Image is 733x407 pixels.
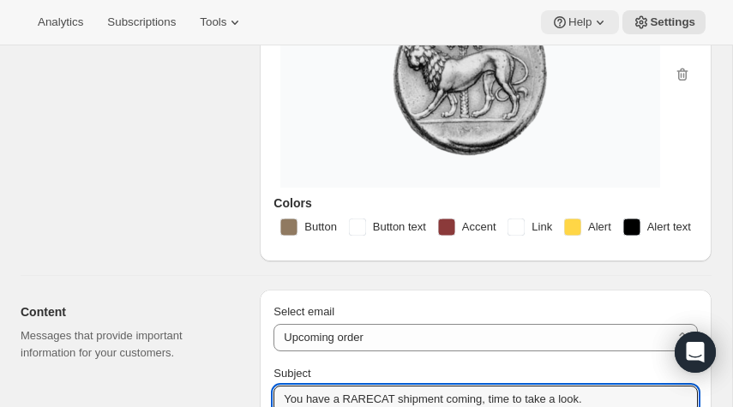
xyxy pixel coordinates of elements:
[462,218,496,236] span: Accent
[373,218,426,236] span: Button text
[200,15,226,29] span: Tools
[541,10,619,34] button: Help
[428,213,507,241] button: Accent
[273,305,334,318] span: Select email
[189,10,254,34] button: Tools
[554,213,622,241] button: Alert
[675,332,716,373] div: Open Intercom Messenger
[21,303,232,320] h2: Content
[27,10,93,34] button: Analytics
[588,218,611,236] span: Alert
[647,218,691,236] span: Alert text
[38,15,83,29] span: Analytics
[568,15,592,29] span: Help
[273,367,310,380] span: Subject
[21,327,232,362] p: Messages that provide important information for your customers.
[622,10,706,34] button: Settings
[304,218,337,236] span: Button
[613,213,701,241] button: Alert text
[273,195,698,212] h3: Colors
[97,10,186,34] button: Subscriptions
[497,213,562,241] button: Link
[107,15,176,29] span: Subscriptions
[339,213,436,241] button: Button text
[270,213,347,241] button: Button
[532,218,552,236] span: Link
[650,15,695,29] span: Settings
